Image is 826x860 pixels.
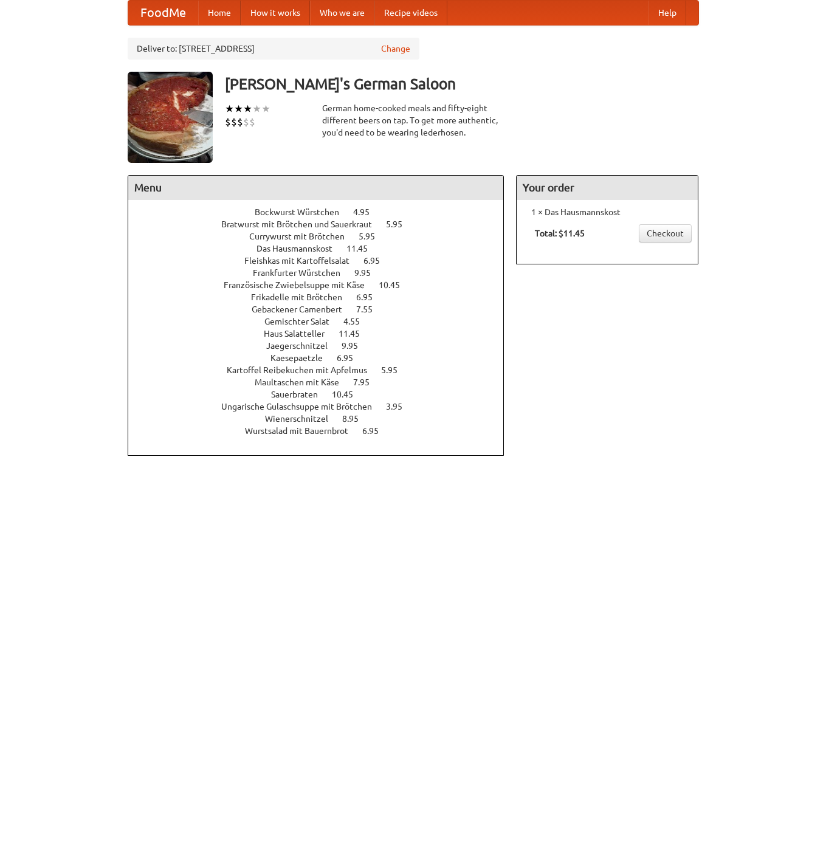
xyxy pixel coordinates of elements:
a: Jaegerschnitzel 9.95 [266,341,380,351]
li: $ [237,115,243,129]
a: Change [381,43,410,55]
a: Recipe videos [374,1,447,25]
span: 9.95 [354,268,383,278]
li: ★ [243,102,252,115]
img: angular.jpg [128,72,213,163]
span: 7.55 [356,304,385,314]
span: 6.95 [363,256,392,266]
span: 11.45 [346,244,380,253]
li: $ [225,115,231,129]
span: 8.95 [342,414,371,424]
span: Bockwurst Würstchen [255,207,351,217]
span: Bratwurst mit Brötchen und Sauerkraut [221,219,384,229]
div: German home-cooked meals and fifty-eight different beers on tap. To get more authentic, you'd nee... [322,102,504,139]
span: 9.95 [342,341,370,351]
span: 6.95 [362,426,391,436]
a: Haus Salatteller 11.45 [264,329,382,339]
span: Currywurst mit Brötchen [249,232,357,241]
span: 4.95 [353,207,382,217]
span: 10.45 [379,280,412,290]
a: Sauerbraten 10.45 [271,390,376,399]
span: Maultaschen mit Käse [255,377,351,387]
a: Bratwurst mit Brötchen und Sauerkraut 5.95 [221,219,425,229]
li: ★ [261,102,270,115]
span: Kaesepaetzle [270,353,335,363]
li: $ [231,115,237,129]
span: Fleishkas mit Kartoffelsalat [244,256,362,266]
h4: Menu [128,176,504,200]
span: 3.95 [386,402,415,411]
span: Frikadelle mit Brötchen [251,292,354,302]
li: $ [249,115,255,129]
b: Total: $11.45 [535,229,585,238]
span: Französische Zwiebelsuppe mit Käse [224,280,377,290]
span: Gemischter Salat [264,317,342,326]
a: Gemischter Salat 4.55 [264,317,382,326]
a: Frankfurter Würstchen 9.95 [253,268,393,278]
a: Who we are [310,1,374,25]
span: Wurstsalad mit Bauernbrot [245,426,360,436]
span: 10.45 [332,390,365,399]
span: 7.95 [353,377,382,387]
span: 6.95 [356,292,385,302]
a: Kartoffel Reibekuchen mit Apfelmus 5.95 [227,365,420,375]
span: 6.95 [337,353,365,363]
a: Help [649,1,686,25]
span: Ungarische Gulaschsuppe mit Brötchen [221,402,384,411]
span: 11.45 [339,329,372,339]
h4: Your order [517,176,698,200]
a: Maultaschen mit Käse 7.95 [255,377,392,387]
a: Frikadelle mit Brötchen 6.95 [251,292,395,302]
span: 4.55 [343,317,372,326]
span: Haus Salatteller [264,329,337,339]
span: Das Hausmannskost [256,244,345,253]
li: ★ [225,102,234,115]
a: Fleishkas mit Kartoffelsalat 6.95 [244,256,402,266]
span: Jaegerschnitzel [266,341,340,351]
h3: [PERSON_NAME]'s German Saloon [225,72,699,96]
li: 1 × Das Hausmannskost [523,206,692,218]
a: Französische Zwiebelsuppe mit Käse 10.45 [224,280,422,290]
a: Bockwurst Würstchen 4.95 [255,207,392,217]
a: Ungarische Gulaschsuppe mit Brötchen 3.95 [221,402,425,411]
a: Checkout [639,224,692,243]
a: Wurstsalad mit Bauernbrot 6.95 [245,426,401,436]
span: Gebackener Camenbert [252,304,354,314]
span: 5.95 [381,365,410,375]
li: ★ [234,102,243,115]
div: Deliver to: [STREET_ADDRESS] [128,38,419,60]
li: $ [243,115,249,129]
span: 5.95 [386,219,415,229]
a: FoodMe [128,1,198,25]
a: Das Hausmannskost 11.45 [256,244,390,253]
span: Wienerschnitzel [265,414,340,424]
a: Wienerschnitzel 8.95 [265,414,381,424]
a: How it works [241,1,310,25]
a: Currywurst mit Brötchen 5.95 [249,232,398,241]
span: Sauerbraten [271,390,330,399]
li: ★ [252,102,261,115]
span: Kartoffel Reibekuchen mit Apfelmus [227,365,379,375]
span: Frankfurter Würstchen [253,268,353,278]
a: Gebackener Camenbert 7.55 [252,304,395,314]
a: Home [198,1,241,25]
span: 5.95 [359,232,387,241]
a: Kaesepaetzle 6.95 [270,353,376,363]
